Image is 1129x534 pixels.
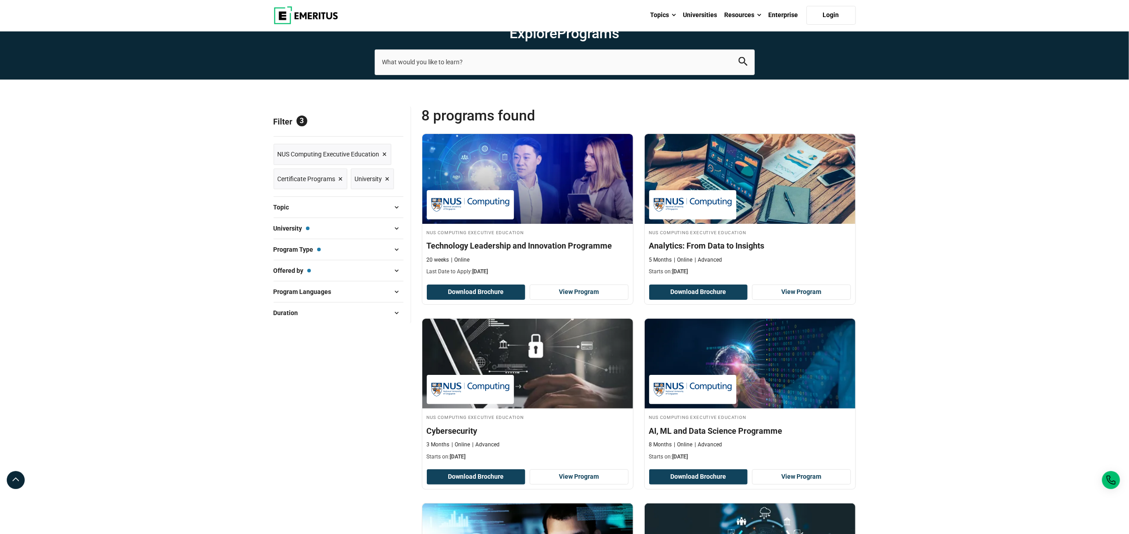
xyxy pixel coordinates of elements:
[274,223,310,233] span: University
[452,256,470,264] p: Online
[649,240,851,251] h4: Analytics: From Data to Insights
[558,25,620,42] span: Programs
[383,148,387,161] span: ×
[739,57,748,67] button: search
[530,285,629,300] a: View Program
[274,169,347,190] a: Certificate Programs ×
[274,200,403,214] button: Topic
[427,441,450,449] p: 3 Months
[673,268,688,275] span: [DATE]
[422,319,633,409] img: Cybersecurity | Online Cybersecurity Course
[473,441,500,449] p: Advanced
[376,117,403,129] a: Reset all
[422,134,633,224] img: Technology Leadership and Innovation Programme | Online Leadership Course
[674,441,693,449] p: Online
[645,319,855,409] img: AI, ML and Data Science Programme | Online AI and Machine Learning Course
[645,134,855,224] img: Analytics: From Data to Insights | Online Business Analytics Course
[673,454,688,460] span: [DATE]
[274,285,403,298] button: Program Languages
[274,107,403,136] p: Filter
[278,174,336,184] span: Certificate Programs
[674,256,693,264] p: Online
[649,441,672,449] p: 8 Months
[375,49,755,75] input: search-page
[645,134,855,280] a: Business Analytics Course by NUS Computing Executive Education - December 23, 2025 NUS Computing ...
[355,174,382,184] span: University
[649,413,851,421] h4: NUS Computing Executive Education
[645,319,855,465] a: AI and Machine Learning Course by NUS Computing Executive Education - December 23, 2025 NUS Compu...
[278,149,380,159] span: NUS Computing Executive Education
[431,195,509,215] img: NUS Computing Executive Education
[649,425,851,436] h4: AI, ML and Data Science Programme
[274,202,297,212] span: Topic
[427,228,629,236] h4: NUS Computing Executive Education
[654,379,732,400] img: NUS Computing Executive Education
[351,169,394,190] a: University ×
[431,379,509,400] img: NUS Computing Executive Education
[427,240,629,251] h4: Technology Leadership and Innovation Programme
[427,268,629,276] p: Last Date to Apply:
[649,469,748,485] button: Download Brochure
[649,256,672,264] p: 5 Months
[274,243,403,256] button: Program Type
[274,264,403,277] button: Offered by
[375,24,755,42] h1: Explore
[297,116,307,126] span: 3
[752,469,851,485] a: View Program
[473,268,488,275] span: [DATE]
[427,469,526,485] button: Download Brochure
[649,228,851,236] h4: NUS Computing Executive Education
[739,59,748,68] a: search
[274,245,321,254] span: Program Type
[806,6,856,25] a: Login
[752,285,851,300] a: View Program
[427,285,526,300] button: Download Brochure
[649,453,851,461] p: Starts on:
[427,453,629,461] p: Starts on:
[427,425,629,436] h4: Cybersecurity
[274,287,339,297] span: Program Languages
[274,308,305,318] span: Duration
[274,144,391,165] a: NUS Computing Executive Education ×
[422,319,633,465] a: Cybersecurity Course by NUS Computing Executive Education - December 23, 2025 NUS Computing Execu...
[427,413,629,421] h4: NUS Computing Executive Education
[427,256,449,264] p: 20 weeks
[422,107,639,125] span: 8 Programs found
[274,222,403,235] button: University
[654,195,732,215] img: NUS Computing Executive Education
[649,285,748,300] button: Download Brochure
[649,268,851,276] p: Starts on:
[385,173,390,186] span: ×
[450,454,466,460] span: [DATE]
[274,266,311,276] span: Offered by
[452,441,470,449] p: Online
[422,134,633,280] a: Leadership Course by NUS Computing Executive Education - October 15, 2025 NUS Computing Executive...
[339,173,343,186] span: ×
[695,441,722,449] p: Advanced
[530,469,629,485] a: View Program
[695,256,722,264] p: Advanced
[274,306,403,320] button: Duration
